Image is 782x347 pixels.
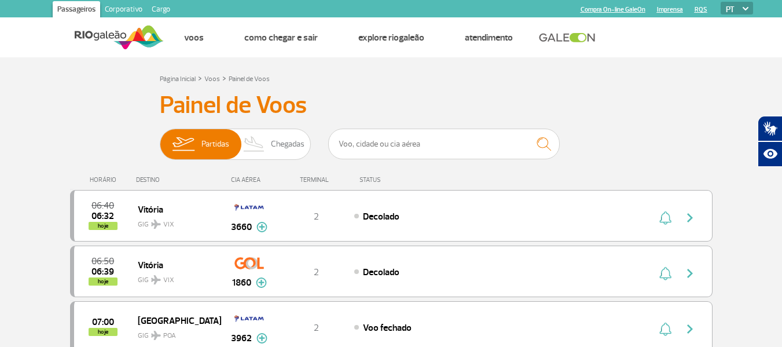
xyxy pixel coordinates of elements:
[683,266,697,280] img: seta-direita-painel-voo.svg
[659,322,671,336] img: sino-painel-voo.svg
[91,268,114,276] span: 2025-10-01 06:39:00
[232,276,251,290] span: 1860
[659,211,671,225] img: sino-painel-voo.svg
[138,257,212,272] span: Vitória
[91,202,114,210] span: 2025-10-01 06:40:00
[147,1,175,20] a: Cargo
[151,220,161,229] img: destiny_airplane.svg
[136,176,221,184] div: DESTINO
[91,257,114,265] span: 2025-10-01 06:50:00
[201,129,229,159] span: Partidas
[100,1,147,20] a: Corporativo
[163,275,174,286] span: VIX
[363,211,399,222] span: Decolado
[683,211,697,225] img: seta-direita-painel-voo.svg
[221,176,278,184] div: CIA AÉREA
[138,202,212,217] span: Vitória
[256,333,267,344] img: mais-info-painel-voo.svg
[231,220,252,234] span: 3660
[354,176,448,184] div: STATUS
[89,328,118,336] span: hoje
[163,331,176,341] span: POA
[758,141,782,167] button: Abrir recursos assistivos.
[695,6,707,13] a: RQS
[278,176,354,184] div: TERMINAL
[581,6,645,13] a: Compra On-line GaleOn
[237,129,271,159] img: slider-desembarque
[53,1,100,20] a: Passageiros
[683,322,697,336] img: seta-direita-painel-voo.svg
[204,75,220,83] a: Voos
[659,266,671,280] img: sino-painel-voo.svg
[244,32,318,43] a: Como chegar e sair
[271,129,304,159] span: Chegadas
[363,266,399,278] span: Decolado
[256,222,267,232] img: mais-info-painel-voo.svg
[328,129,560,159] input: Voo, cidade ou cia aérea
[138,213,212,230] span: GIG
[363,322,412,334] span: Voo fechado
[160,75,196,83] a: Página Inicial
[358,32,424,43] a: Explore RIOgaleão
[91,212,114,220] span: 2025-10-01 06:32:25
[89,222,118,230] span: hoje
[465,32,513,43] a: Atendimento
[92,318,114,326] span: 2025-10-01 07:00:00
[165,129,201,159] img: slider-embarque
[74,176,137,184] div: HORÁRIO
[256,277,267,288] img: mais-info-painel-voo.svg
[160,91,623,120] h3: Painel de Voos
[314,266,319,278] span: 2
[657,6,683,13] a: Imprensa
[758,116,782,141] button: Abrir tradutor de língua de sinais.
[151,275,161,284] img: destiny_airplane.svg
[314,322,319,334] span: 2
[151,331,161,340] img: destiny_airplane.svg
[758,116,782,167] div: Plugin de acessibilidade da Hand Talk.
[314,211,319,222] span: 2
[231,331,252,345] span: 3962
[138,313,212,328] span: [GEOGRAPHIC_DATA]
[229,75,270,83] a: Painel de Voos
[89,277,118,286] span: hoje
[163,220,174,230] span: VIX
[198,71,202,85] a: >
[138,324,212,341] span: GIG
[222,71,226,85] a: >
[184,32,204,43] a: Voos
[138,269,212,286] span: GIG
